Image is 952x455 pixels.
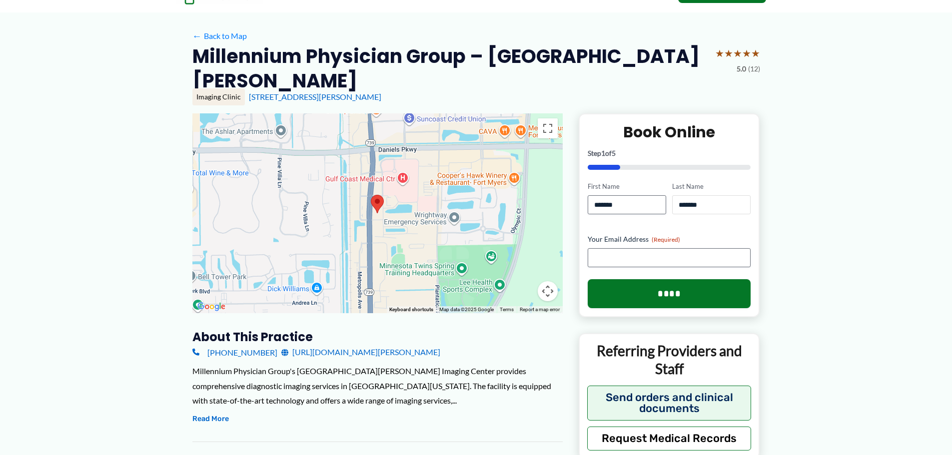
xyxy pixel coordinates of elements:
p: Referring Providers and Staff [587,342,752,378]
h2: Millennium Physician Group – [GEOGRAPHIC_DATA][PERSON_NAME] [192,44,707,93]
div: Millennium Physician Group's [GEOGRAPHIC_DATA][PERSON_NAME] Imaging Center provides comprehensive... [192,364,563,408]
a: Terms (opens in new tab) [500,307,514,312]
a: ←Back to Map [192,28,247,43]
span: 5 [612,149,616,157]
a: [PHONE_NUMBER] [192,345,277,360]
a: [URL][DOMAIN_NAME][PERSON_NAME] [281,345,440,360]
button: Map camera controls [538,281,558,301]
span: 1 [601,149,605,157]
p: Step of [588,150,751,157]
a: Report a map error [520,307,560,312]
span: ← [192,31,202,40]
label: First Name [588,182,666,191]
span: Map data ©2025 Google [439,307,494,312]
div: Imaging Clinic [192,88,245,105]
h2: Book Online [588,122,751,142]
h3: About this practice [192,329,563,345]
label: Your Email Address [588,234,751,244]
button: Read More [192,413,229,425]
span: ★ [751,44,760,62]
button: Toggle fullscreen view [538,118,558,138]
button: Request Medical Records [587,427,752,451]
span: (Required) [652,236,680,243]
span: ★ [724,44,733,62]
a: Open this area in Google Maps (opens a new window) [195,300,228,313]
span: ★ [733,44,742,62]
img: Google [195,300,228,313]
span: 5.0 [737,62,746,75]
span: ★ [715,44,724,62]
button: Keyboard shortcuts [389,306,433,313]
span: (12) [748,62,760,75]
label: Last Name [672,182,751,191]
span: ★ [742,44,751,62]
a: [STREET_ADDRESS][PERSON_NAME] [249,92,381,101]
button: Send orders and clinical documents [587,386,752,421]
